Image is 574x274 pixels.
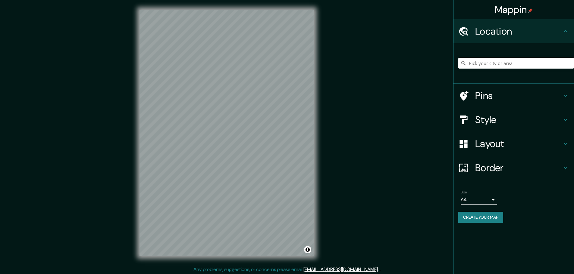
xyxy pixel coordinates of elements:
[140,10,314,256] canvas: Map
[303,266,378,272] a: [EMAIL_ADDRESS][DOMAIN_NAME]
[193,266,379,273] p: Any problems, suggestions, or concerns please email .
[453,132,574,156] div: Layout
[458,58,574,69] input: Pick your city or area
[495,4,533,16] h4: Mappin
[475,90,562,102] h4: Pins
[453,108,574,132] div: Style
[475,114,562,126] h4: Style
[453,19,574,43] div: Location
[379,266,380,273] div: .
[453,84,574,108] div: Pins
[453,156,574,180] div: Border
[461,195,497,205] div: A4
[380,266,381,273] div: .
[528,8,533,13] img: pin-icon.png
[458,212,503,223] button: Create your map
[475,25,562,37] h4: Location
[304,246,311,253] button: Toggle attribution
[475,162,562,174] h4: Border
[461,190,467,195] label: Size
[475,138,562,150] h4: Layout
